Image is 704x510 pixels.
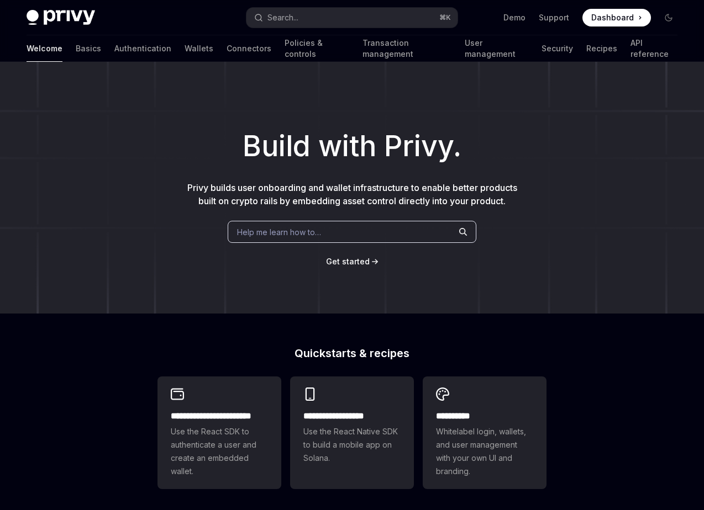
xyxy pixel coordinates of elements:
[285,35,349,62] a: Policies & controls
[187,182,517,206] span: Privy builds user onboarding and wallet infrastructure to enable better products built on crypto ...
[114,35,171,62] a: Authentication
[436,425,533,478] span: Whitelabel login, wallets, and user management with your own UI and branding.
[27,10,95,25] img: dark logo
[423,376,547,489] a: **** *****Whitelabel login, wallets, and user management with your own UI and branding.
[542,35,573,62] a: Security
[303,425,401,465] span: Use the React Native SDK to build a mobile app on Solana.
[227,35,271,62] a: Connectors
[539,12,569,23] a: Support
[631,35,677,62] a: API reference
[157,348,547,359] h2: Quickstarts & recipes
[362,35,451,62] a: Transaction management
[237,226,321,238] span: Help me learn how to…
[267,11,298,24] div: Search...
[18,125,686,168] h1: Build with Privy.
[76,35,101,62] a: Basics
[465,35,528,62] a: User management
[27,35,62,62] a: Welcome
[326,256,370,267] a: Get started
[290,376,414,489] a: **** **** **** ***Use the React Native SDK to build a mobile app on Solana.
[439,13,451,22] span: ⌘ K
[582,9,651,26] a: Dashboard
[503,12,526,23] a: Demo
[586,35,617,62] a: Recipes
[591,12,634,23] span: Dashboard
[246,8,458,28] button: Search...⌘K
[185,35,213,62] a: Wallets
[326,257,370,266] span: Get started
[171,425,268,478] span: Use the React SDK to authenticate a user and create an embedded wallet.
[660,9,677,26] button: Toggle dark mode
